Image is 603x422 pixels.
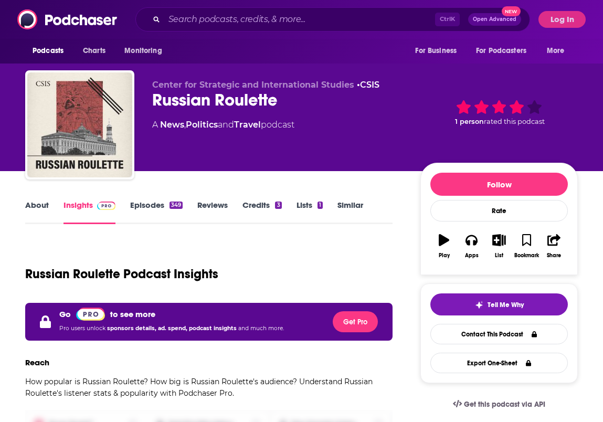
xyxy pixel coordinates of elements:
p: Pro users unlock and much more. [59,321,284,336]
a: Similar [337,200,363,224]
img: tell me why sparkle [475,301,483,309]
a: Lists1 [297,200,323,224]
div: Bookmark [514,252,539,259]
button: Get Pro [333,311,378,332]
img: Podchaser - Follow, Share and Rate Podcasts [17,9,118,29]
p: How popular is Russian Roulette? How big is Russian Roulette's audience? Understand Russian Roule... [25,376,393,399]
button: Log In [538,11,586,28]
span: Charts [83,44,105,58]
span: Monitoring [124,44,162,58]
div: A podcast [152,119,294,131]
button: tell me why sparkleTell Me Why [430,293,568,315]
div: Rate [430,200,568,221]
span: Podcasts [33,44,64,58]
span: For Business [415,44,457,58]
div: List [495,252,503,259]
a: InsightsPodchaser Pro [64,200,115,224]
a: Credits3 [242,200,281,224]
a: CSIS [360,80,379,90]
button: open menu [539,41,578,61]
button: Open AdvancedNew [468,13,521,26]
div: Play [439,252,450,259]
h3: Reach [25,357,49,367]
a: Pro website [76,307,105,321]
a: Charts [76,41,112,61]
div: 349 [170,202,183,209]
a: Get this podcast via API [445,392,554,417]
a: News [160,120,184,130]
button: open menu [408,41,470,61]
a: Travel [234,120,261,130]
span: For Podcasters [476,44,526,58]
button: List [485,227,513,265]
span: 1 person [455,118,484,125]
p: to see more [110,309,155,319]
a: Reviews [197,200,228,224]
h1: Russian Roulette Podcast Insights [25,266,218,282]
span: Tell Me Why [488,301,524,309]
span: , [184,120,186,130]
button: open menu [25,41,77,61]
div: Share [547,252,561,259]
a: Politics [186,120,218,130]
button: open menu [117,41,175,61]
img: Podchaser Pro [76,308,105,321]
div: Apps [465,252,479,259]
span: and [218,120,234,130]
span: Get this podcast via API [464,400,545,409]
img: Podchaser Pro [97,202,115,210]
p: Go [59,309,71,319]
a: Episodes349 [130,200,183,224]
button: Export One-Sheet [430,353,568,373]
div: 1 personrated this podcast [420,80,578,145]
button: open menu [469,41,542,61]
button: Share [541,227,568,265]
div: 3 [275,202,281,209]
span: Open Advanced [473,17,516,22]
div: 1 [318,202,323,209]
input: Search podcasts, credits, & more... [164,11,435,28]
span: Center for Strategic and International Studies [152,80,354,90]
span: Ctrl K [435,13,460,26]
a: Contact This Podcast [430,324,568,344]
img: Russian Roulette [27,72,132,177]
button: Follow [430,173,568,196]
span: • [357,80,379,90]
a: About [25,200,49,224]
div: Search podcasts, credits, & more... [135,7,530,31]
button: Play [430,227,458,265]
button: Bookmark [513,227,540,265]
span: New [502,6,521,16]
button: Apps [458,227,485,265]
span: rated this podcast [484,118,545,125]
span: sponsors details, ad. spend, podcast insights [107,325,238,332]
span: More [547,44,565,58]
